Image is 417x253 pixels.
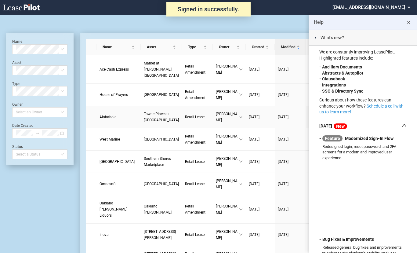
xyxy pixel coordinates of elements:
[141,39,182,55] th: Asset
[278,137,288,141] span: [DATE]
[249,206,272,212] a: [DATE]
[275,39,306,55] th: Modified
[144,112,179,122] span: Towne Place at Greenbrier
[185,134,205,145] span: Retail Amendment
[216,133,239,145] span: [PERSON_NAME]
[35,131,40,135] span: swap-right
[278,232,303,238] a: [DATE]
[185,203,210,215] a: Retail Amendment
[185,63,210,75] a: Retail Amendment
[12,39,22,44] label: Name
[185,233,205,237] span: Retail Lease
[239,93,243,97] span: down
[185,182,205,186] span: Retail Lease
[185,115,205,119] span: Retail Lease
[185,133,210,145] a: Retail Amendment
[278,93,288,97] span: [DATE]
[100,232,138,238] a: Inova
[239,115,243,119] span: down
[12,61,21,65] label: Asset
[100,67,129,71] span: Ace Cash Express
[278,92,303,98] a: [DATE]
[278,67,288,71] span: [DATE]
[216,229,239,241] span: [PERSON_NAME]
[147,44,172,50] span: Asset
[144,229,176,240] span: 45745 Nokes Boulevard
[35,131,40,135] span: to
[213,39,246,55] th: Owner
[12,145,23,149] label: Status
[185,232,210,238] a: Retail Lease
[278,115,288,119] span: [DATE]
[144,93,179,97] span: Northwest Plaza
[216,89,239,101] span: [PERSON_NAME]
[100,159,135,164] span: Outer Banks Hospital
[144,61,179,78] span: Market at Opitz Crossing
[100,66,138,72] a: Ace Cash Express
[281,44,296,50] span: Modified
[185,181,210,187] a: Retail Lease
[249,92,272,98] a: [DATE]
[96,39,141,55] th: Name
[216,156,239,168] span: [PERSON_NAME]
[185,89,210,101] a: Retail Amendment
[12,82,20,86] label: Type
[278,182,288,186] span: [DATE]
[185,114,210,120] a: Retail Lease
[185,90,205,100] span: Retail Amendment
[249,136,272,142] a: [DATE]
[182,39,213,55] th: Type
[239,207,243,211] span: down
[144,156,171,167] span: Southern Shores Marketplace
[100,200,138,218] a: Oakland [PERSON_NAME] Liquors
[100,115,117,119] span: Alohahola
[278,233,288,237] span: [DATE]
[12,123,34,128] label: Date Created
[249,159,259,164] span: [DATE]
[100,137,120,141] span: West Marine
[144,136,179,142] a: [GEOGRAPHIC_DATA]
[185,64,205,75] span: Retail Amendment
[185,159,205,164] span: Retail Lease
[278,159,288,164] span: [DATE]
[249,114,272,120] a: [DATE]
[252,44,264,50] span: Created
[249,67,259,71] span: [DATE]
[188,44,202,50] span: Type
[100,114,138,120] a: Alohahola
[100,136,138,142] a: West Marine
[100,182,116,186] span: Omnesoft
[100,159,138,165] a: [GEOGRAPHIC_DATA]
[185,204,205,215] span: Retail Amendment
[144,229,179,241] a: [STREET_ADDRESS][PERSON_NAME]
[249,233,259,237] span: [DATE]
[144,203,179,215] a: Oakland [PERSON_NAME]
[216,111,239,123] span: [PERSON_NAME]
[144,137,179,141] span: North East Station
[12,102,23,107] label: Owner
[100,92,138,98] a: House of Prayers
[216,178,239,190] span: [PERSON_NAME]
[144,60,179,79] a: Market at [PERSON_NAME][GEOGRAPHIC_DATA]
[306,39,335,55] th: Version
[278,66,303,72] a: [DATE]
[166,2,251,16] div: Signed in successfully.
[216,203,239,215] span: [PERSON_NAME]
[103,44,130,50] span: Name
[249,93,259,97] span: [DATE]
[144,182,179,186] span: Commerce Centre
[278,206,303,212] a: [DATE]
[246,39,275,55] th: Created
[249,159,272,165] a: [DATE]
[144,156,179,168] a: Southern Shores Marketplace
[239,160,243,163] span: down
[278,207,288,211] span: [DATE]
[249,182,259,186] span: [DATE]
[100,181,138,187] a: Omnesoft
[100,93,128,97] span: House of Prayers
[100,201,127,218] span: Oakland Mills Liquors
[249,207,259,211] span: [DATE]
[219,44,235,50] span: Owner
[278,114,303,120] a: [DATE]
[144,204,172,215] span: Oakland Mills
